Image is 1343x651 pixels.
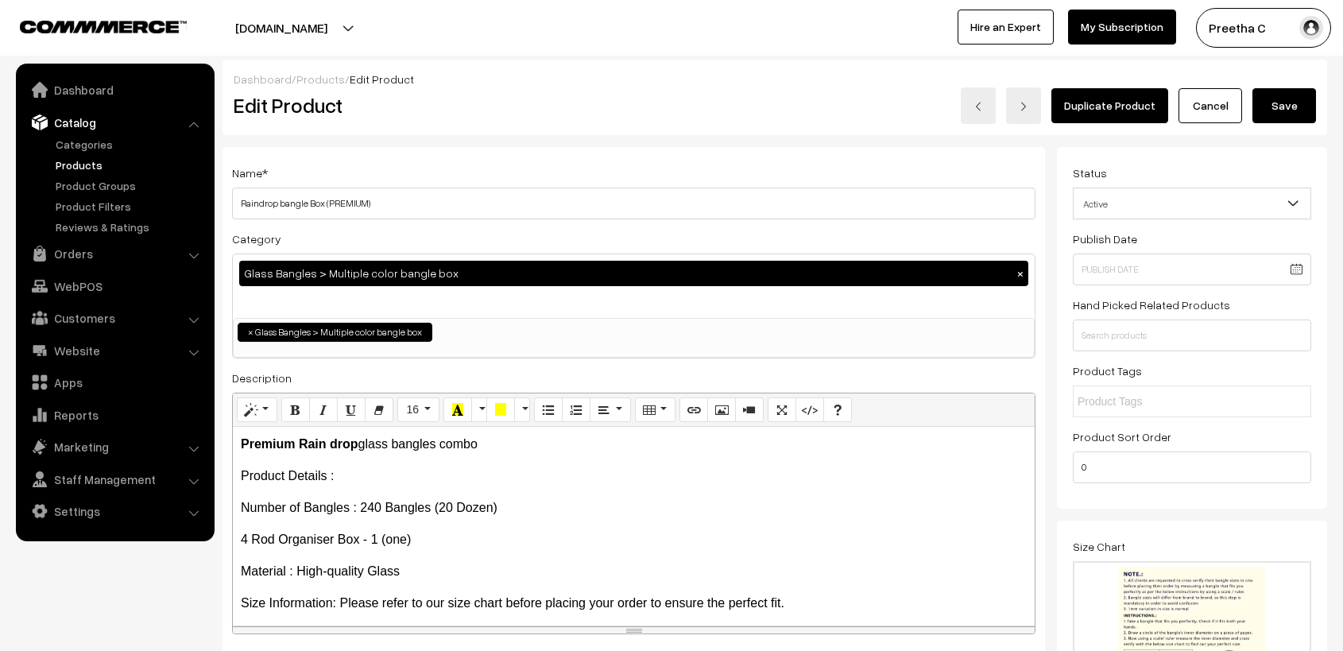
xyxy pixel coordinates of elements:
button: Table [635,397,675,423]
label: Product Sort Order [1073,428,1171,445]
label: Description [232,370,292,386]
p: 4 Rod Organiser Box - 1 (one) [241,530,1027,549]
label: Publish Date [1073,231,1137,247]
button: Ordered list (CTRL+SHIFT+NUM8) [562,397,590,423]
button: × [1013,266,1028,281]
input: Product Tags [1078,393,1217,410]
a: Catalog [20,108,209,137]
button: More Color [471,397,487,423]
a: Apps [20,368,209,397]
input: Search products [1073,320,1311,351]
b: Premium Rain drop [241,437,358,451]
button: Picture [707,397,736,423]
div: / / [234,71,1316,87]
a: Products [296,72,345,86]
img: left-arrow.png [973,102,983,111]
p: Number of Bangles : 240 Bangles (20 Dozen) [241,498,1027,517]
li: Glass Bangles > Multiple color bangle box [238,323,432,342]
a: Categories [52,136,209,153]
a: Staff Management [20,465,209,494]
label: Status [1073,165,1107,181]
button: Background Color [486,397,515,423]
button: Video [735,397,764,423]
button: Italic (CTRL+I) [309,397,338,423]
img: user [1299,16,1323,40]
p: Product Details : [241,467,1027,486]
button: More Color [514,397,530,423]
a: Settings [20,497,209,525]
a: COMMMERCE [20,16,159,35]
button: Code View [795,397,824,423]
div: Glass Bangles > Multiple color bangle box [239,261,1028,286]
a: Website [20,336,209,365]
label: Size Chart [1073,538,1125,555]
p: Size Information: Please refer to our size chart before placing your order to ensure the perfect ... [241,594,1027,613]
span: × [248,325,254,339]
a: My Subscription [1068,10,1176,45]
button: Remove Font Style (CTRL+\) [365,397,393,423]
input: Enter Number [1073,451,1311,483]
button: Bold (CTRL+B) [281,397,310,423]
button: Link (CTRL+K) [679,397,708,423]
button: Font Size [397,397,439,423]
button: Help [823,397,852,423]
label: Hand Picked Related Products [1073,296,1230,313]
span: Edit Product [350,72,414,86]
button: Style [237,397,277,423]
a: Orders [20,239,209,268]
a: Products [52,157,209,173]
input: Name [232,188,1035,219]
button: Paragraph [590,397,630,423]
label: Category [232,231,281,247]
a: Product Groups [52,177,209,194]
a: Dashboard [20,76,209,104]
button: Preetha C [1196,8,1331,48]
button: Underline (CTRL+U) [337,397,366,423]
label: Product Tags [1073,362,1142,379]
a: Reports [20,401,209,429]
a: Hire an Expert [958,10,1054,45]
button: [DOMAIN_NAME] [180,8,383,48]
p: Material : High-quality Glass [241,562,1027,581]
span: Active [1073,188,1311,219]
button: Save [1252,88,1316,123]
h2: Edit Product [234,93,671,118]
button: Full Screen [768,397,796,423]
a: Duplicate Product [1051,88,1168,123]
img: right-arrow.png [1019,102,1028,111]
a: Dashboard [234,72,292,86]
a: Customers [20,304,209,332]
a: WebPOS [20,272,209,300]
a: Cancel [1179,88,1242,123]
a: Marketing [20,432,209,461]
button: Unordered list (CTRL+SHIFT+NUM7) [534,397,563,423]
div: resize [233,626,1035,634]
label: Name [232,165,268,181]
img: COMMMERCE [20,21,187,33]
p: glass bangles combo [241,435,1027,454]
a: Reviews & Ratings [52,219,209,235]
input: Publish Date [1073,254,1311,285]
span: 16 [406,403,419,416]
button: Recent Color [443,397,472,423]
span: Active [1074,190,1310,218]
a: Product Filters [52,198,209,215]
